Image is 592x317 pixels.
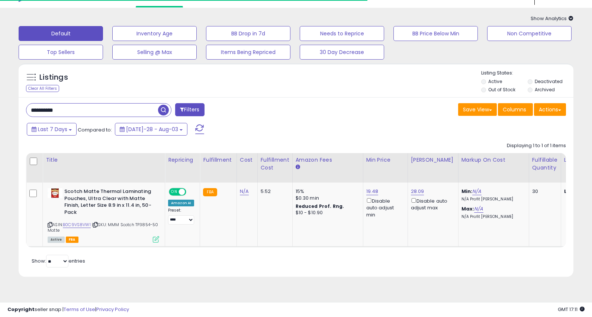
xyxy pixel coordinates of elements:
b: Reduced Prof. Rng. [296,203,344,209]
small: Amazon Fees. [296,164,300,171]
a: Privacy Policy [96,306,129,313]
span: Compared to: [78,126,112,133]
h5: Listings [39,72,68,83]
small: FBA [203,188,217,196]
div: Disable auto adjust max [411,197,453,211]
button: Non Competitive [487,26,572,41]
span: ON [170,189,179,195]
label: Deactivated [535,78,563,85]
div: [PERSON_NAME] [411,156,455,164]
span: Show: entries [32,257,85,264]
label: Out of Stock [488,86,515,93]
span: [DATE]-28 - Aug-03 [126,126,178,133]
button: BB Price Below Min [393,26,478,41]
button: Columns [498,103,533,116]
div: 5.52 [261,188,287,195]
span: Show Analytics [531,15,573,22]
span: FBA [66,237,78,243]
div: Displaying 1 to 1 of 1 items [507,142,566,149]
a: 28.09 [411,188,424,195]
label: Active [488,78,502,85]
div: 30 [532,188,555,195]
p: Listing States: [481,70,573,77]
button: [DATE]-28 - Aug-03 [115,123,187,136]
div: 15% [296,188,357,195]
div: seller snap | | [7,306,129,313]
div: Amazon Fees [296,156,360,164]
button: Actions [534,103,566,116]
div: ASIN: [48,188,159,242]
span: OFF [185,189,197,195]
a: B0C9VS8VW1 [63,222,91,228]
div: $10 - $10.90 [296,210,357,216]
button: Last 7 Days [27,123,77,136]
label: Archived [535,86,555,93]
button: 30 Day Decrease [300,45,384,60]
button: BB Drop in 7d [206,26,290,41]
p: N/A Profit [PERSON_NAME] [461,197,523,202]
div: Cost [240,156,254,164]
b: Min: [461,188,473,195]
span: All listings currently available for purchase on Amazon [48,237,65,243]
button: Items Being Repriced [206,45,290,60]
span: Last 7 Days [38,126,67,133]
span: Columns [503,106,526,113]
div: $0.30 min [296,195,357,202]
button: Needs to Reprice [300,26,384,41]
p: N/A Profit [PERSON_NAME] [461,214,523,219]
div: Preset: [168,208,194,225]
button: Default [19,26,103,41]
strong: Copyright [7,306,35,313]
button: Filters [175,103,204,116]
a: N/A [474,205,483,213]
div: Fulfillment Cost [261,156,289,172]
button: Top Sellers [19,45,103,60]
a: 19.48 [366,188,379,195]
a: N/A [472,188,481,195]
th: The percentage added to the cost of goods (COGS) that forms the calculator for Min & Max prices. [458,153,529,183]
span: 2025-08-11 17:11 GMT [558,306,585,313]
div: Markup on Cost [461,156,526,164]
b: Scotch Matte Thermal Laminating Pouches, Ultra Clear with Matte Finish, Letter Size 8.9 in x 11.4... [64,188,155,218]
div: Fulfillable Quantity [532,156,558,172]
span: | SKU: MMM Scotch TP3854-50 Matte [48,222,158,233]
div: Min Price [366,156,405,164]
img: 41U8qUaBbBL._SL40_.jpg [48,188,62,198]
div: Title [46,156,162,164]
a: N/A [240,188,249,195]
button: Inventory Age [112,26,197,41]
b: Max: [461,205,474,212]
button: Save View [458,103,497,116]
a: Terms of Use [64,306,95,313]
div: Clear All Filters [26,85,59,92]
div: Amazon AI [168,200,194,206]
div: Fulfillment [203,156,233,164]
button: Selling @ Max [112,45,197,60]
div: Repricing [168,156,197,164]
div: Disable auto adjust min [366,197,402,218]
